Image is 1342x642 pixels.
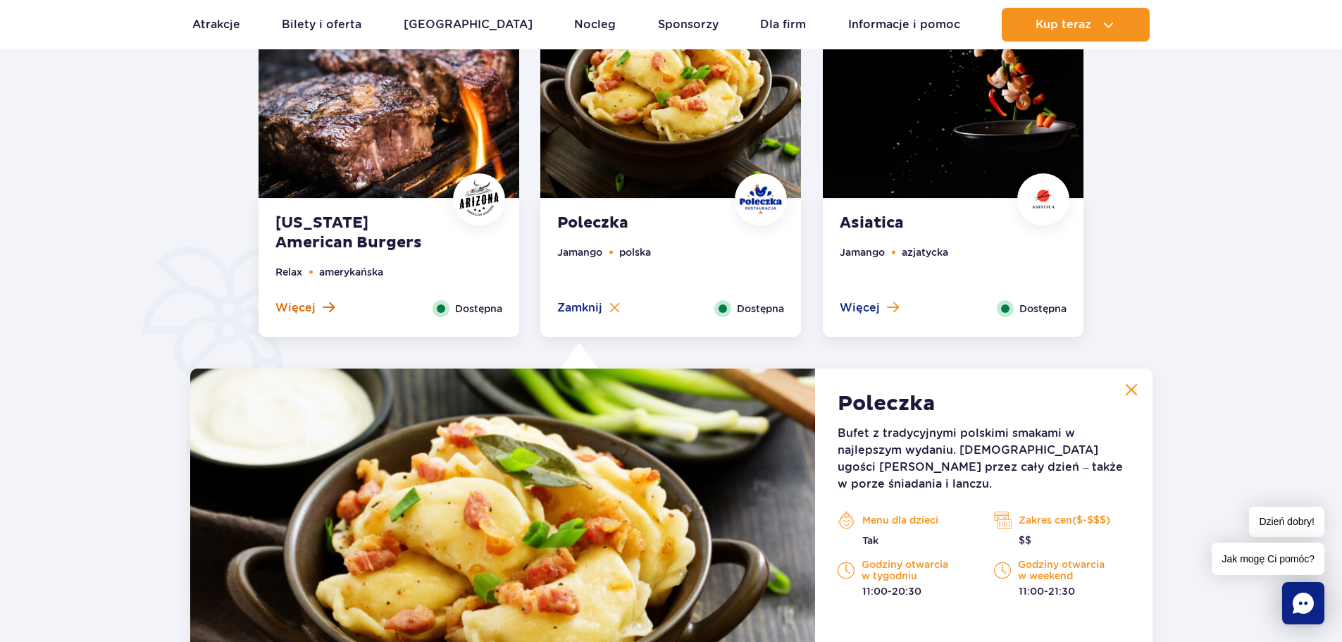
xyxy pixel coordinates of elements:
button: Więcej [840,300,899,316]
li: Jamango [840,245,885,260]
a: Informacje i pomoc [848,8,960,42]
img: Asiatica [1022,183,1064,215]
li: polska [619,245,651,260]
div: Chat [1282,582,1324,624]
li: Jamango [557,245,602,260]
img: Arizona American Burgers [458,178,500,221]
p: Menu dla dzieci [838,510,973,531]
strong: Poleczka [838,391,936,416]
a: Bilety i oferta [282,8,361,42]
span: Więcej [840,300,880,316]
p: Bufet z tradycyjnymi polskimi smakami w najlepszym wydaniu. [DEMOGRAPHIC_DATA] ugości [PERSON_NAM... [838,425,1129,493]
li: Relax [275,264,302,280]
li: amerykańska [319,264,383,280]
a: [GEOGRAPHIC_DATA] [404,8,533,42]
span: Dostępna [455,301,502,316]
span: Jak mogę Ci pomóc? [1212,543,1324,575]
a: Sponsorzy [658,8,719,42]
button: Kup teraz [1002,8,1150,42]
span: Dostępna [1019,301,1067,316]
img: Poleczka [740,178,782,221]
span: Dostępna [737,301,784,316]
a: Dla firm [760,8,806,42]
p: $$ [994,533,1129,548]
a: Atrakcje [192,8,240,42]
p: Tak [838,533,973,548]
li: azjatycka [902,245,948,260]
p: Godziny otwarcia w tygodniu [838,559,973,581]
span: Kup teraz [1036,18,1091,31]
button: Zamknij [557,300,620,316]
button: Więcej [275,300,335,316]
span: Zamknij [557,300,602,316]
span: Więcej [275,300,316,316]
p: Zakres cen($-$$$) [994,510,1129,531]
span: Dzień dobry! [1249,507,1324,537]
p: 11:00-20:30 [838,584,973,598]
a: Nocleg [574,8,616,42]
p: Godziny otwarcia w weekend [994,559,1129,581]
strong: Poleczka [557,214,728,233]
strong: Asiatica [840,214,1010,233]
p: 11:00-21:30 [994,584,1129,598]
strong: [US_STATE] American Burgers [275,214,446,253]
